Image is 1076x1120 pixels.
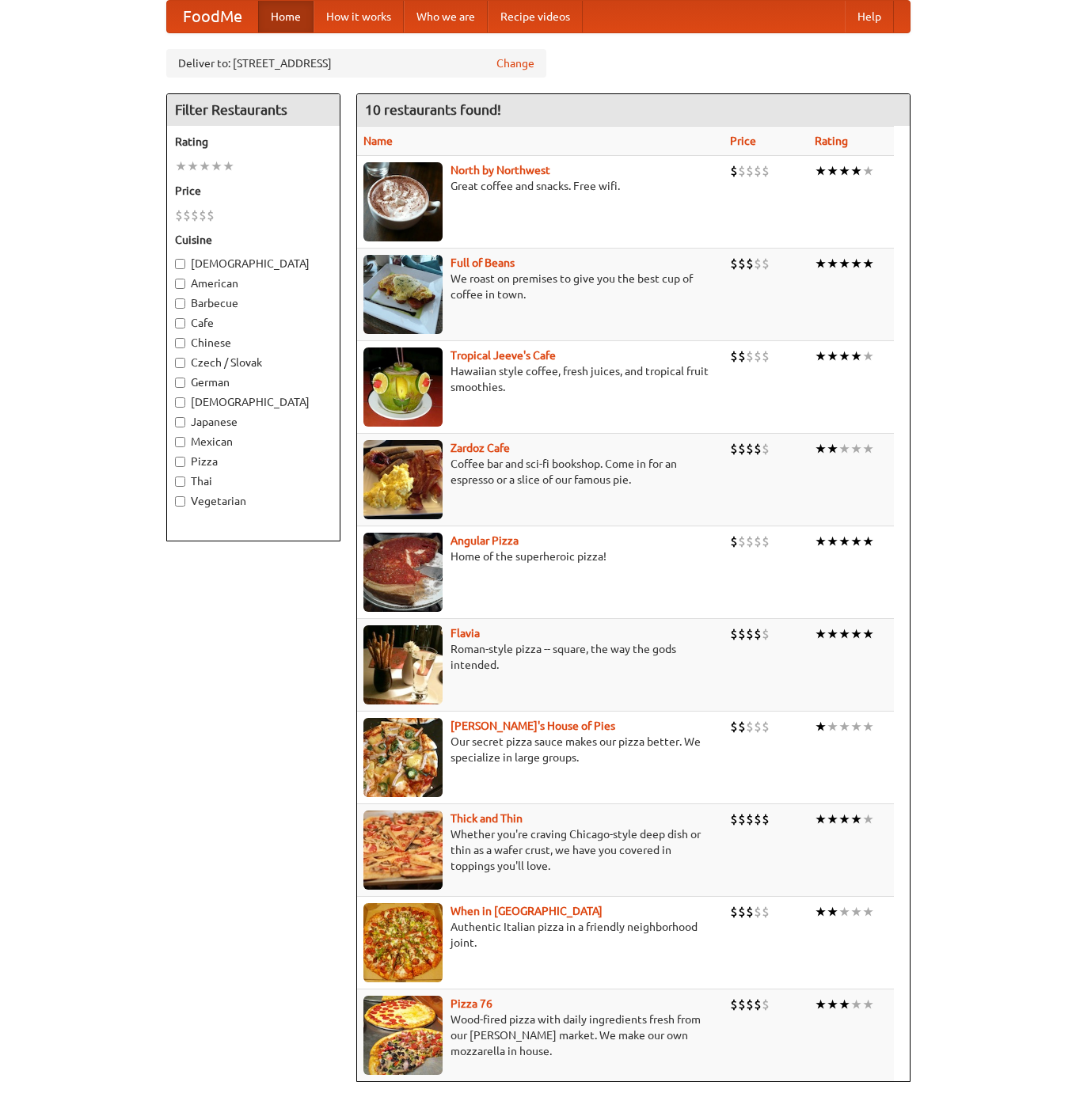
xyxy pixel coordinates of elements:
li: ★ [838,811,850,828]
p: Home of the superheroic pizza! [363,549,718,564]
li: $ [738,533,746,550]
a: Rating [815,135,848,147]
input: [DEMOGRAPHIC_DATA] [175,397,185,408]
a: Name [363,135,393,147]
li: $ [754,255,762,272]
img: pizza76.jpg [363,996,443,1075]
li: $ [754,533,762,550]
li: ★ [862,811,874,828]
b: North by Northwest [451,164,550,177]
a: Price [730,135,756,147]
p: Great coffee and snacks. Free wifi. [363,178,718,194]
li: $ [754,996,762,1013]
li: ★ [815,347,827,365]
p: Wood-fired pizza with daily ingredients fresh from our [PERSON_NAME] market. We make our own mozz... [363,1012,718,1059]
a: Recipe videos [488,1,583,32]
li: $ [738,162,746,180]
li: ★ [827,903,838,921]
li: ★ [862,718,874,735]
a: Flavia [451,627,480,640]
li: $ [199,207,207,224]
li: $ [738,996,746,1013]
li: $ [183,207,191,224]
li: $ [738,625,746,643]
li: ★ [815,255,827,272]
p: Coffee bar and sci-fi bookshop. Come in for an espresso or a slice of our famous pie. [363,456,718,488]
label: Chinese [175,335,332,351]
b: Zardoz Cafe [451,442,510,454]
input: Thai [175,476,185,487]
li: ★ [838,347,850,365]
li: ★ [815,162,827,180]
label: [DEMOGRAPHIC_DATA] [175,256,332,271]
li: $ [738,347,746,365]
li: $ [754,347,762,365]
li: ★ [827,255,838,272]
b: Full of Beans [451,256,515,269]
li: $ [746,440,754,457]
p: Authentic Italian pizza in a friendly neighborhood joint. [363,919,718,951]
li: $ [762,255,770,272]
li: $ [754,811,762,828]
li: ★ [827,162,838,180]
li: $ [207,207,215,224]
label: Pizza [175,454,332,469]
li: ★ [850,996,862,1013]
li: ★ [862,255,874,272]
li: $ [730,255,738,272]
li: ★ [838,718,850,735]
a: [PERSON_NAME]'s House of Pies [451,719,615,732]
li: $ [754,625,762,643]
li: ★ [862,996,874,1013]
li: ★ [827,347,838,365]
label: Japanese [175,414,332,430]
p: Our secret pizza sauce makes our pizza better. We specialize in large groups. [363,734,718,765]
p: Roman-style pizza -- square, the way the gods intended. [363,641,718,673]
p: Whether you're craving Chicago-style deep dish or thin as a wafer crust, we have you covered in t... [363,826,718,874]
input: Japanese [175,417,185,427]
li: ★ [850,162,862,180]
li: $ [762,533,770,550]
li: $ [738,255,746,272]
li: $ [730,625,738,643]
input: American [175,279,185,289]
li: ★ [827,996,838,1013]
li: ★ [838,625,850,643]
label: American [175,275,332,291]
li: $ [738,718,746,735]
li: $ [762,718,770,735]
li: $ [738,903,746,921]
img: thick.jpg [363,811,443,890]
a: Who we are [404,1,488,32]
li: ★ [187,158,199,175]
li: $ [762,625,770,643]
li: $ [175,207,183,224]
li: $ [762,903,770,921]
li: $ [746,903,754,921]
li: ★ [862,162,874,180]
input: Cafe [175,318,185,328]
li: $ [730,533,738,550]
li: $ [762,162,770,180]
li: $ [730,811,738,828]
li: $ [754,903,762,921]
input: German [175,378,185,388]
li: ★ [838,533,850,550]
input: Czech / Slovak [175,358,185,368]
li: ★ [827,533,838,550]
li: $ [754,718,762,735]
li: ★ [850,347,862,365]
a: Pizza 76 [451,997,492,1010]
a: When in [GEOGRAPHIC_DATA] [451,905,603,917]
li: ★ [827,625,838,643]
a: Home [258,1,314,32]
div: Deliver to: [STREET_ADDRESS] [166,49,546,78]
li: $ [746,996,754,1013]
a: Thick and Thin [451,812,523,825]
li: $ [730,996,738,1013]
li: $ [746,255,754,272]
input: Barbecue [175,298,185,309]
